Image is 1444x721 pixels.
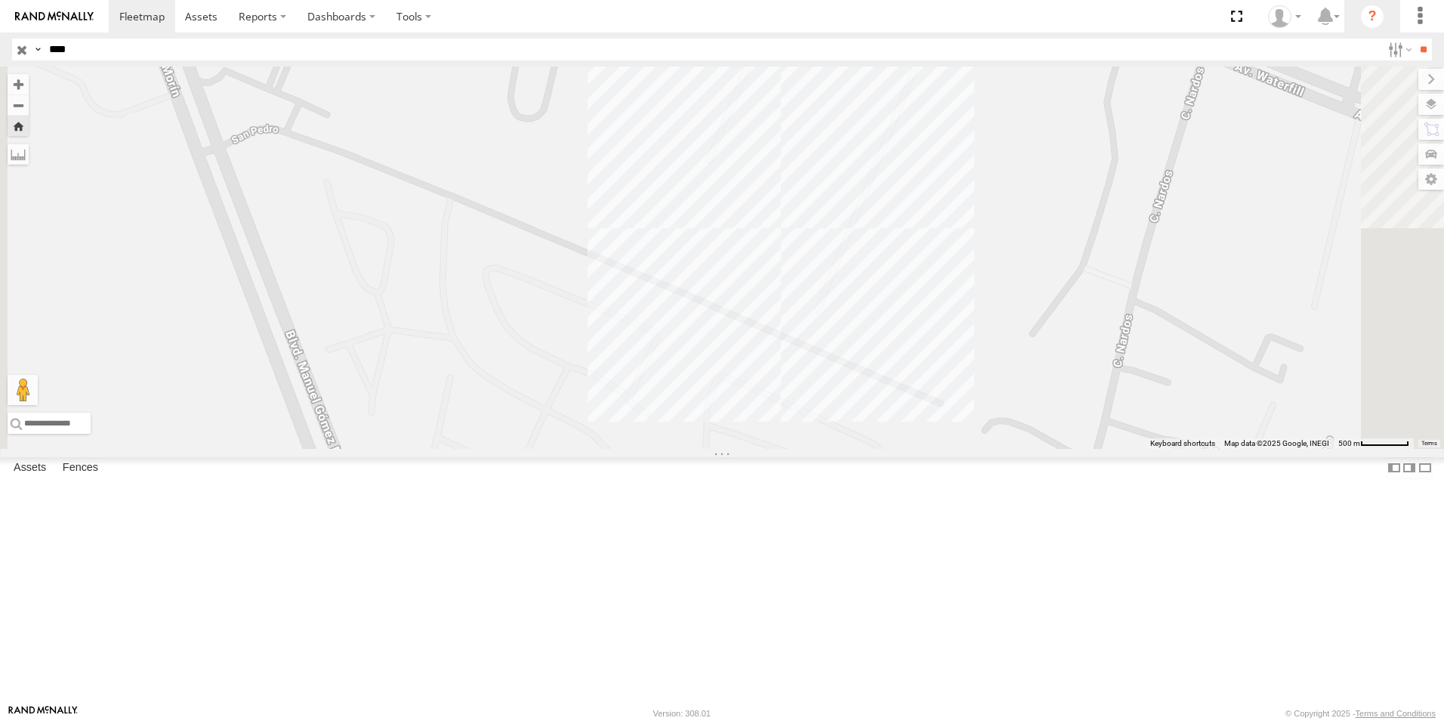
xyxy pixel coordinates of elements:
[55,457,106,478] label: Fences
[1150,438,1215,449] button: Keyboard shortcuts
[8,375,38,405] button: Drag Pegman onto the map to open Street View
[1338,439,1360,447] span: 500 m
[15,11,94,22] img: rand-logo.svg
[1418,169,1444,190] label: Map Settings
[1418,457,1433,479] label: Hide Summary Table
[1382,39,1415,60] label: Search Filter Options
[8,94,29,116] button: Zoom out
[8,116,29,136] button: Zoom Home
[1360,5,1384,29] i: ?
[1387,457,1402,479] label: Dock Summary Table to the Left
[32,39,44,60] label: Search Query
[6,457,54,478] label: Assets
[1402,457,1417,479] label: Dock Summary Table to the Right
[1334,438,1414,449] button: Map Scale: 500 m per 61 pixels
[653,709,711,718] div: Version: 308.01
[1285,709,1436,718] div: © Copyright 2025 -
[1356,709,1436,718] a: Terms and Conditions
[1263,5,1307,28] div: Jonathan Soto
[8,144,29,165] label: Measure
[8,706,78,721] a: Visit our Website
[1421,441,1437,447] a: Terms (opens in new tab)
[8,74,29,94] button: Zoom in
[1224,439,1329,447] span: Map data ©2025 Google, INEGI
